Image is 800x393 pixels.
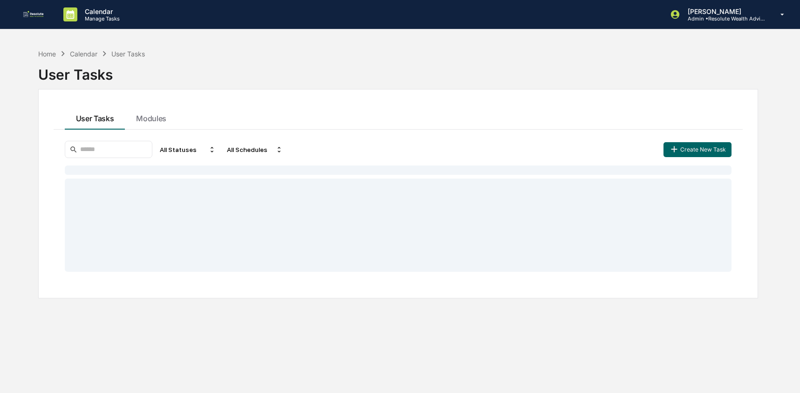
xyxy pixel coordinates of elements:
[125,104,178,130] button: Modules
[223,142,287,157] div: All Schedules
[38,59,758,83] div: User Tasks
[663,142,732,157] button: Create New Task
[38,50,56,58] div: Home
[111,50,145,58] div: User Tasks
[156,142,219,157] div: All Statuses
[680,15,767,22] p: Admin • Resolute Wealth Advisor
[22,11,45,18] img: logo
[77,15,124,22] p: Manage Tasks
[680,7,767,15] p: [PERSON_NAME]
[77,7,124,15] p: Calendar
[65,104,125,130] button: User Tasks
[70,50,97,58] div: Calendar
